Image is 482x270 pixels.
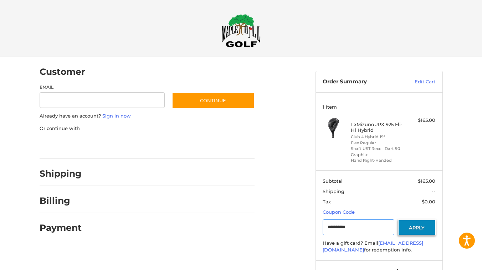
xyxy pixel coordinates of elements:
button: Continue [172,92,255,109]
h3: 1 Item [323,104,435,110]
span: $165.00 [418,178,435,184]
iframe: PayPal-paypal [37,139,91,152]
img: Maple Hill Golf [221,14,261,47]
h3: Order Summary [323,78,399,85]
a: Edit Cart [399,78,435,85]
a: Sign in now [102,113,131,119]
input: Gift Certificate or Coupon Code [323,219,394,235]
iframe: PayPal-venmo [158,139,211,152]
label: Email [40,84,165,90]
li: Flex Regular [351,140,405,146]
span: -- [432,188,435,194]
h2: Shipping [40,168,82,179]
p: Already have an account? [40,113,255,120]
h2: Billing [40,195,81,206]
div: Have a gift card? Email for redemption info. [323,240,435,254]
iframe: PayPal-paylater [98,139,151,152]
h2: Payment [40,222,82,233]
h4: 1 x Mizuno JPX 925 Fli-Hi Hybrid [351,121,405,133]
button: Apply [398,219,436,235]
h2: Customer [40,66,85,77]
span: $0.00 [422,199,435,204]
li: Shaft UST Recoil Dart 90 Graphite [351,146,405,157]
span: Shipping [323,188,344,194]
span: Tax [323,199,331,204]
div: $165.00 [407,117,435,124]
li: Hand Right-Handed [351,157,405,163]
span: Subtotal [323,178,343,184]
a: Coupon Code [323,209,355,215]
p: Or continue with [40,125,255,132]
li: Club 4 Hybrid 19° [351,134,405,140]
